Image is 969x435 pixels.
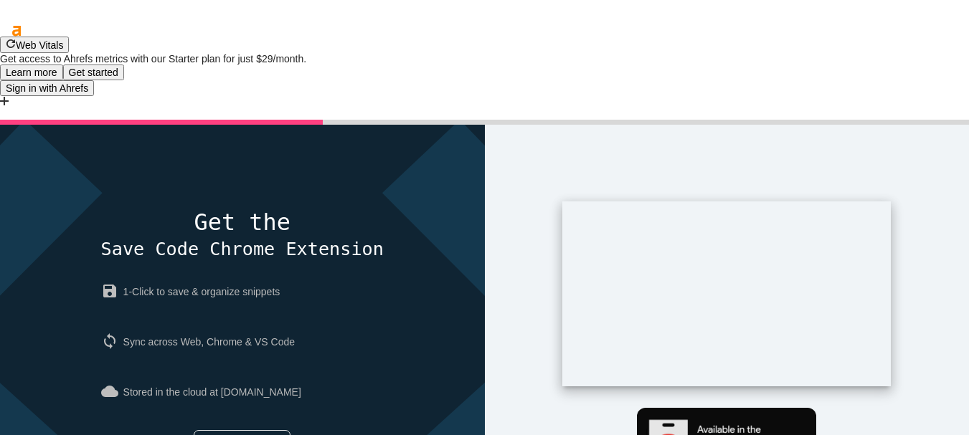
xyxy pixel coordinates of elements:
p: 1-Click to save & organize snippets [101,272,384,312]
span: Save Code Chrome Extension [101,239,384,259]
p: Stored in the cloud at [DOMAIN_NAME] [101,372,384,412]
span: Sign in with Ahrefs [6,82,88,94]
h4: Get the [101,210,384,262]
span: Web Vitals [16,39,63,51]
button: Get started [63,64,124,80]
i: sync [101,333,123,350]
p: Sync across Web, Chrome & VS Code [101,322,384,362]
i: save [101,282,123,300]
i: cloud [101,383,123,400]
